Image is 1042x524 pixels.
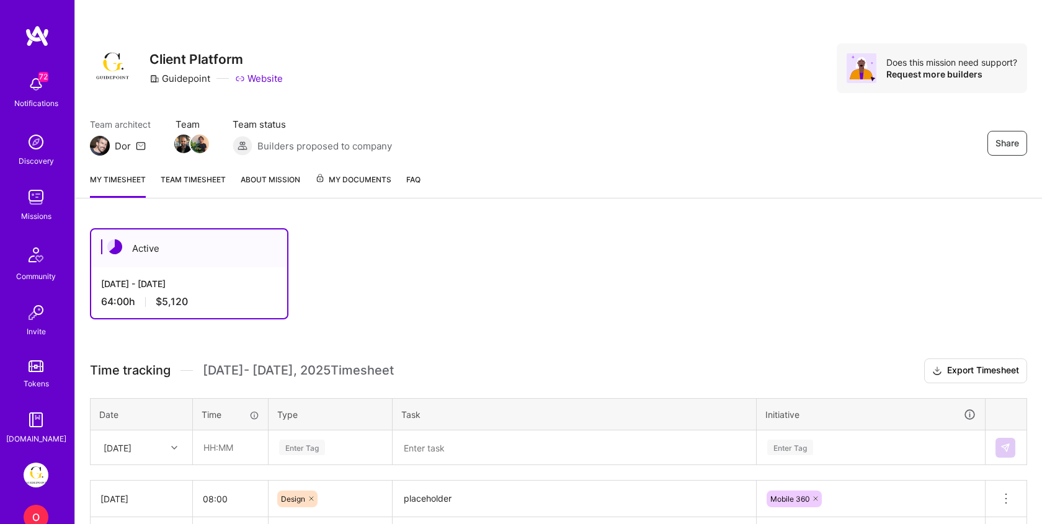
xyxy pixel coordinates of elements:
div: Notifications [14,97,58,110]
div: Guidepoint [149,72,210,85]
input: HH:MM [194,431,267,464]
img: Invite [24,300,48,325]
img: Community [21,240,51,270]
textarea: placeholder [394,482,755,516]
div: Request more builders [886,68,1017,80]
div: Dor [115,140,131,153]
div: Does this mission need support? [886,56,1017,68]
th: Date [91,398,193,430]
img: tokens [29,360,43,372]
div: Tokens [24,377,49,390]
th: Type [269,398,393,430]
img: bell [24,72,48,97]
img: Company Logo [90,47,135,85]
div: [DATE] - [DATE] [101,277,277,290]
a: Team Member Avatar [176,133,192,154]
i: icon Chevron [171,445,177,451]
div: [DOMAIN_NAME] [6,432,66,445]
span: Team [176,118,208,131]
span: My Documents [315,173,391,187]
a: FAQ [406,173,421,198]
div: Active [91,229,287,267]
span: Team status [233,118,392,131]
div: 64:00 h [101,295,277,308]
div: Initiative [765,407,976,422]
a: Team Member Avatar [192,133,208,154]
span: $5,120 [156,295,188,308]
img: Team Member Avatar [190,135,209,153]
div: Enter Tag [767,438,813,457]
img: logo [25,25,50,47]
img: Avatar [847,53,876,83]
h3: Client Platform [149,51,283,67]
i: icon CompanyGray [149,74,159,84]
a: Team timesheet [161,173,226,198]
img: Team Architect [90,136,110,156]
input: HH:MM [193,482,268,515]
div: Missions [21,210,51,223]
button: Share [987,131,1027,156]
div: Enter Tag [279,438,325,457]
div: Discovery [19,154,54,167]
span: Time tracking [90,363,171,378]
span: [DATE] - [DATE] , 2025 Timesheet [203,363,394,378]
a: About Mission [241,173,300,198]
span: Builders proposed to company [257,140,392,153]
div: [DATE] [104,441,131,454]
div: Community [16,270,56,283]
img: Active [107,239,122,254]
span: Mobile 360 [770,494,809,504]
button: Export Timesheet [924,358,1027,383]
a: My Documents [315,173,391,198]
img: Team Member Avatar [174,135,193,153]
img: Guidepoint: Client Platform [24,463,48,487]
div: Time [202,408,259,421]
img: Submit [1000,443,1010,453]
img: teamwork [24,185,48,210]
img: guide book [24,407,48,432]
img: discovery [24,130,48,154]
img: Builders proposed to company [233,136,252,156]
i: icon Download [932,365,942,378]
div: Invite [27,325,46,338]
span: 72 [38,72,48,82]
span: Share [995,137,1019,149]
a: My timesheet [90,173,146,198]
i: icon Mail [136,141,146,151]
span: Team architect [90,118,151,131]
a: Guidepoint: Client Platform [20,463,51,487]
span: Design [281,494,305,504]
div: [DATE] [100,492,182,505]
th: Task [393,398,757,430]
a: Website [235,72,283,85]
